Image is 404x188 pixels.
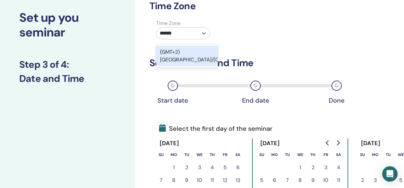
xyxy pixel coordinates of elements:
div: Done [321,97,353,104]
th: Thursday [206,148,219,161]
h3: Step 3 of 4 : [19,59,115,70]
button: 5 [219,161,231,174]
button: 11 [206,174,219,187]
th: Wednesday [193,148,206,161]
div: Open Intercom Messenger [382,166,398,182]
th: Monday [167,148,180,161]
th: Wednesday [294,148,307,161]
th: Thursday [307,148,319,161]
button: 4 [206,161,219,174]
label: Time Zone [152,20,214,27]
button: 13 [231,174,244,187]
button: 3 [319,161,332,174]
button: 2 [180,161,193,174]
button: 6 [231,161,244,174]
button: 3 [193,161,206,174]
th: Sunday [155,148,167,161]
h3: Time Zone [149,0,348,12]
button: 12 [219,174,231,187]
div: [DATE] [155,138,184,148]
button: 4 [382,174,394,187]
th: Saturday [231,148,244,161]
button: 7 [155,174,167,187]
th: Tuesday [180,148,193,161]
button: 1 [294,161,307,174]
button: 5 [255,174,268,187]
button: 6 [268,174,281,187]
button: Go to next month [333,137,343,149]
span: Select the first day of the seminar [159,124,273,133]
button: 2 [356,174,369,187]
h3: Seminar Date and Time [149,57,348,69]
button: 9 [180,174,193,187]
th: Saturday [332,148,345,161]
th: Tuesday [281,148,294,161]
button: 9 [307,174,319,187]
div: End date [240,97,272,104]
th: Sunday [356,148,369,161]
div: [DATE] [255,138,285,148]
button: 4 [332,161,345,174]
button: 10 [319,174,332,187]
h3: Date and Time [19,73,115,84]
th: Friday [219,148,231,161]
th: Sunday [255,148,268,161]
button: 2 [307,161,319,174]
div: Start date [157,97,189,104]
th: Monday [268,148,281,161]
button: 7 [281,174,294,187]
th: Monday [369,148,382,161]
button: 8 [167,174,180,187]
h2: Set up you seminar [19,11,115,40]
th: Tuesday [382,148,394,161]
button: 8 [294,174,307,187]
div: (GMT+2) [GEOGRAPHIC_DATA]/[GEOGRAPHIC_DATA] [156,46,218,66]
th: Friday [319,148,332,161]
button: 3 [369,174,382,187]
button: Go to previous month [323,137,333,149]
button: 11 [332,174,345,187]
div: [DATE] [356,138,386,148]
button: 1 [167,161,180,174]
button: 10 [193,174,206,187]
